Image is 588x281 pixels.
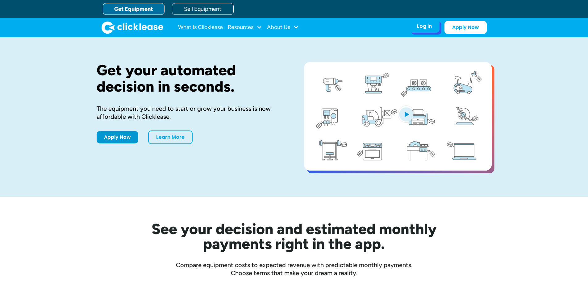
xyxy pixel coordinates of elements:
a: What Is Clicklease [178,21,223,34]
div: About Us [267,21,299,34]
div: The equipment you need to start or grow your business is now affordable with Clicklease. [97,105,284,121]
a: home [102,21,163,34]
a: Learn More [148,130,193,144]
h2: See your decision and estimated monthly payments right in the app. [121,221,467,251]
div: Log In [417,23,432,29]
img: Clicklease logo [102,21,163,34]
div: Compare equipment costs to expected revenue with predictable monthly payments. Choose terms that ... [97,261,492,277]
div: Resources [228,21,262,34]
a: Sell Equipment [172,3,234,15]
a: open lightbox [304,62,492,171]
img: Blue play button logo on a light blue circular background [398,105,415,123]
a: Apply Now [97,131,138,143]
h1: Get your automated decision in seconds. [97,62,284,95]
a: Get Equipment [103,3,165,15]
a: Apply Now [444,21,487,34]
